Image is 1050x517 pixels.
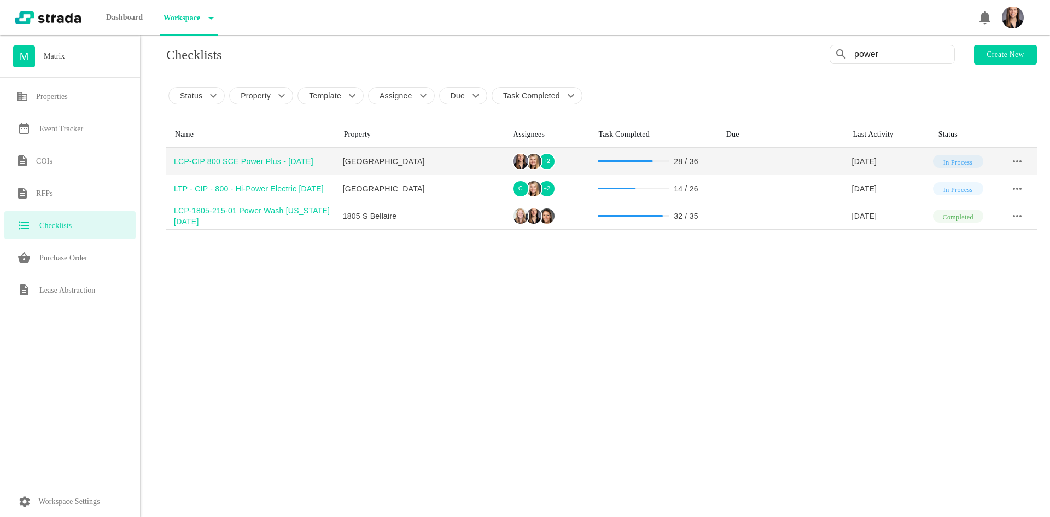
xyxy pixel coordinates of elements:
div: In Process [933,182,983,195]
th: Toggle SortBy [166,122,335,148]
th: Toggle SortBy [999,122,1037,148]
button: Create new [974,45,1037,65]
h6: Lease Abstraction [39,284,95,297]
th: Toggle SortBy [717,122,844,148]
div: Due [726,131,836,138]
p: Task Completed [503,90,560,101]
div: Status [938,131,990,138]
input: Search [854,45,954,63]
div: [GEOGRAPHIC_DATA] [343,156,504,167]
p: Template [309,90,341,101]
h6: Event Tracker [39,123,83,136]
th: Toggle SortBy [844,122,930,148]
div: Last Activity [853,131,921,138]
div: [DATE] [852,156,930,167]
th: Toggle SortBy [504,122,590,148]
img: Ty Depies [513,154,528,169]
h6: Properties [36,90,68,103]
div: Completed [933,210,983,223]
div: LCP-CIP 800 SCE Power Plus - [DATE] [174,156,335,167]
p: Checklists [166,48,222,61]
div: 32 / 35 [674,211,698,222]
th: Toggle SortBy [590,122,717,148]
h6: COIs [36,155,52,168]
div: Task Completed [599,131,709,138]
h6: Checklists [39,219,72,233]
div: + 2 [538,180,556,197]
div: LTP - CIP - 800 - Hi-Power Electric [DATE] [174,183,335,194]
div: C [512,180,529,197]
p: Status [180,90,202,101]
p: Workspace [160,7,201,29]
h6: Purchase Order [39,252,87,265]
div: 1805 S Bellaire [343,211,504,222]
img: Jody Carlile [513,208,528,224]
div: M [13,45,35,67]
h6: RFPs [36,187,53,200]
div: [GEOGRAPHIC_DATA] [343,183,504,194]
img: Katie Mitchell [539,208,555,224]
div: 28 / 36 [674,156,698,167]
p: Assignee [380,90,412,101]
p: Dashboard [103,7,146,28]
div: + 2 [538,153,556,170]
p: Workspace Settings [39,495,100,508]
img: Maggie Keasling [526,181,541,196]
th: Toggle SortBy [335,122,504,148]
div: Property [344,131,495,138]
div: [DATE] [852,211,930,222]
div: Assignees [513,131,581,138]
div: In Process [933,155,983,168]
img: Maggie Keasling [526,154,541,169]
p: Property [241,90,271,101]
div: 14 / 26 [674,183,698,194]
div: LCP-1805-215-01 Power Wash [US_STATE] [DATE] [174,205,335,227]
th: Toggle SortBy [930,122,999,148]
div: Name [175,131,326,138]
img: Headshot_Vertical.jpg [1002,7,1024,28]
div: [DATE] [852,183,930,194]
h6: Matrix [44,50,65,63]
img: strada-logo [15,11,81,24]
img: Ty Depies [526,208,541,224]
p: Due [451,90,465,101]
